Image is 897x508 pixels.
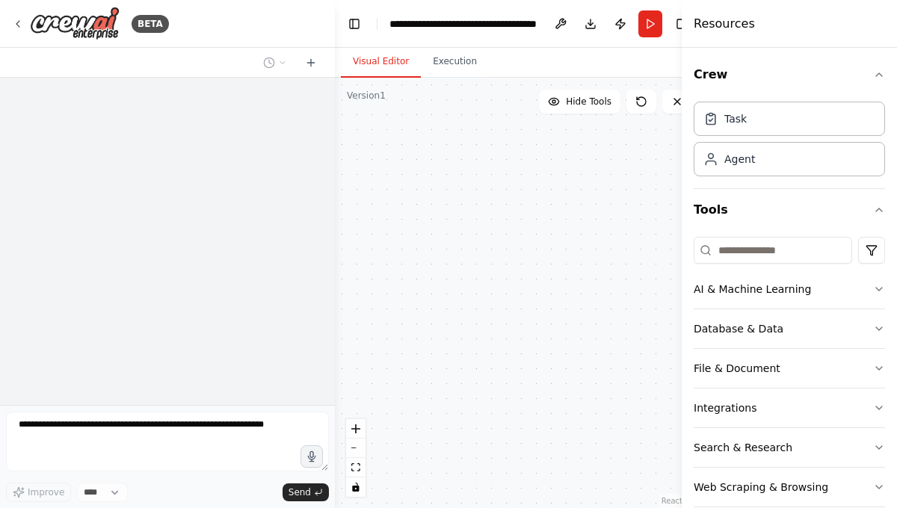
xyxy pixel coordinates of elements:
[724,152,755,167] div: Agent
[694,428,885,467] button: Search & Research
[346,419,366,439] button: zoom in
[694,189,885,231] button: Tools
[299,54,323,72] button: Start a new chat
[283,483,329,501] button: Send
[389,16,537,31] nav: breadcrumb
[347,90,386,102] div: Version 1
[694,270,885,309] button: AI & Machine Learning
[671,13,692,34] button: Hide right sidebar
[346,477,366,497] button: toggle interactivity
[257,54,293,72] button: Switch to previous chat
[346,419,366,497] div: React Flow controls
[694,349,885,388] button: File & Document
[30,7,120,40] img: Logo
[28,486,64,498] span: Improve
[694,54,885,96] button: Crew
[662,497,702,505] a: React Flow attribution
[132,15,169,33] div: BETA
[6,483,71,502] button: Improve
[341,46,421,78] button: Visual Editor
[694,309,885,348] button: Database & Data
[566,96,611,108] span: Hide Tools
[724,111,747,126] div: Task
[344,13,365,34] button: Hide left sidebar
[300,445,323,468] button: Click to speak your automation idea
[694,96,885,188] div: Crew
[346,439,366,458] button: zoom out
[346,458,366,477] button: fit view
[289,486,311,498] span: Send
[694,15,755,33] h4: Resources
[421,46,489,78] button: Execution
[694,468,885,507] button: Web Scraping & Browsing
[539,90,620,114] button: Hide Tools
[694,388,885,427] button: Integrations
